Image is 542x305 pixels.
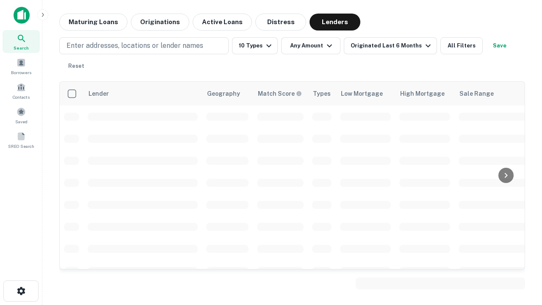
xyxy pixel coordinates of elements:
button: Distress [255,14,306,30]
div: High Mortgage [400,89,445,99]
span: Borrowers [11,69,31,76]
button: Any Amount [281,37,340,54]
button: Save your search to get updates of matches that match your search criteria. [486,37,513,54]
th: Geography [202,82,253,105]
th: Lender [83,82,202,105]
button: Maturing Loans [59,14,127,30]
div: Originated Last 6 Months [351,41,433,51]
div: Geography [207,89,240,99]
th: Types [308,82,336,105]
button: Originations [131,14,189,30]
div: Capitalize uses an advanced AI algorithm to match your search with the best lender. The match sco... [258,89,302,98]
th: High Mortgage [395,82,454,105]
h6: Match Score [258,89,300,98]
p: Enter addresses, locations or lender names [66,41,203,51]
div: Types [313,89,331,99]
a: Contacts [3,79,40,102]
a: Search [3,30,40,53]
iframe: Chat Widget [500,237,542,278]
a: Saved [3,104,40,127]
th: Sale Range [454,82,531,105]
div: Low Mortgage [341,89,383,99]
div: Sale Range [459,89,494,99]
button: Enter addresses, locations or lender names [59,37,229,54]
button: Active Loans [193,14,252,30]
div: Lender [88,89,109,99]
button: All Filters [440,37,483,54]
span: Saved [15,118,28,125]
span: Contacts [13,94,30,100]
button: 10 Types [232,37,278,54]
img: capitalize-icon.png [14,7,30,24]
span: Search [14,44,29,51]
th: Low Mortgage [336,82,395,105]
a: SREO Search [3,128,40,151]
span: SREO Search [8,143,34,150]
button: Originated Last 6 Months [344,37,437,54]
button: Reset [63,58,90,75]
button: Lenders [310,14,360,30]
th: Capitalize uses an advanced AI algorithm to match your search with the best lender. The match sco... [253,82,308,105]
a: Borrowers [3,55,40,78]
